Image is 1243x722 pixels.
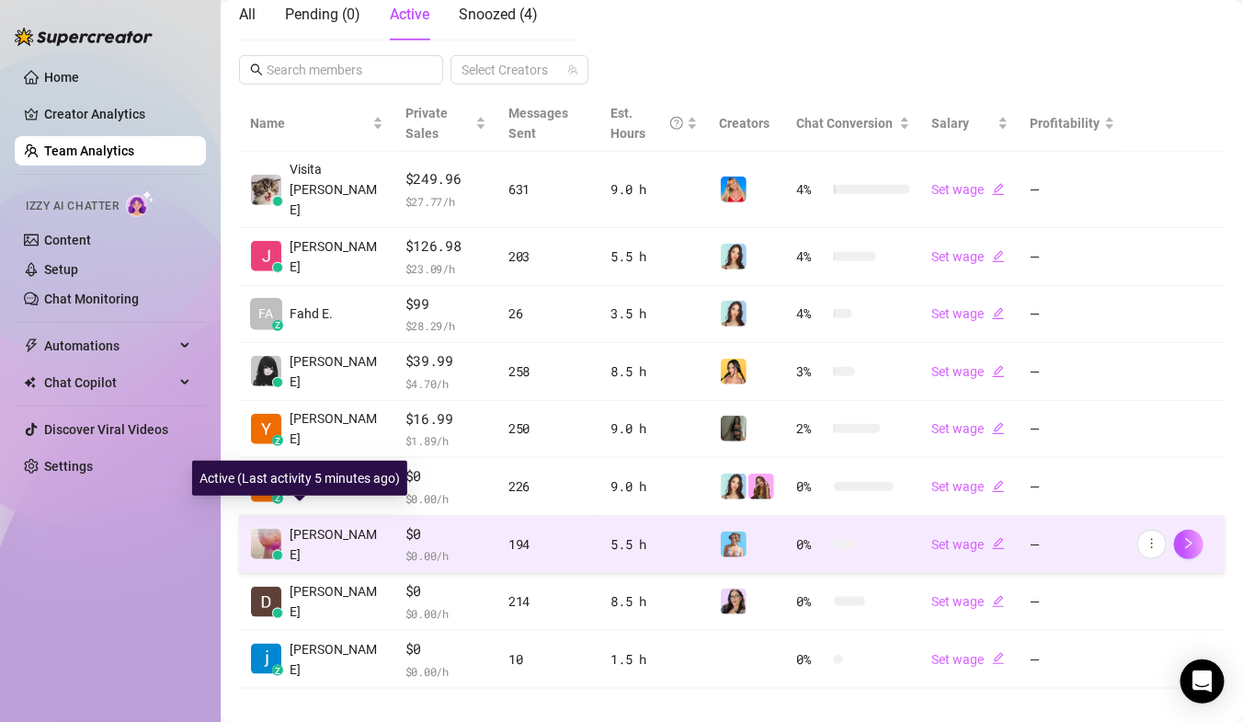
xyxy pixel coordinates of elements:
[405,235,486,258] span: $126.98
[405,259,486,278] span: $ 23.09 /h
[992,365,1005,378] span: edit
[797,361,827,382] span: 3 %
[508,361,588,382] div: 258
[508,534,588,555] div: 194
[1020,343,1126,401] td: —
[251,175,281,205] img: Visita Renz Edw…
[932,306,1005,321] a: Set wageedit
[405,489,486,508] span: $ 0.00 /h
[1020,516,1126,574] td: —
[992,183,1005,196] span: edit
[44,70,79,85] a: Home
[1020,401,1126,459] td: —
[992,307,1005,320] span: edit
[932,537,1005,552] a: Set wageedit
[251,644,281,674] img: jocelyne espino…
[1020,573,1126,631] td: —
[44,368,175,397] span: Chat Copilot
[15,28,153,46] img: logo-BBDzfeDw.svg
[239,96,394,152] th: Name
[721,416,747,441] img: Brandy
[508,476,588,497] div: 226
[44,292,139,306] a: Chat Monitoring
[508,304,588,324] div: 26
[610,103,682,143] div: Est. Hours
[405,662,486,681] span: $ 0.00 /h
[508,179,588,200] div: 631
[44,422,168,437] a: Discover Viral Videos
[405,604,486,623] span: $ 0.00 /h
[992,595,1005,608] span: edit
[508,649,588,670] div: 10
[797,116,894,131] span: Chat Conversion
[44,331,175,361] span: Automations
[567,64,578,75] span: team
[44,262,78,277] a: Setup
[272,320,283,331] div: z
[508,418,588,439] div: 250
[251,356,281,386] img: Cris Napay
[721,474,747,499] img: Amelia
[1020,631,1126,689] td: —
[610,476,697,497] div: 9.0 h
[797,418,827,439] span: 2 %
[508,246,588,267] div: 203
[508,591,588,612] div: 214
[992,480,1005,493] span: edit
[670,103,683,143] span: question-circle
[932,652,1005,667] a: Set wageedit
[709,96,786,152] th: Creators
[748,474,774,499] img: Ari
[192,461,407,496] div: Active (Last activity 5 minutes ago)
[126,190,154,217] img: AI Chatter
[992,422,1005,435] span: edit
[251,587,281,617] img: Dane Elle
[44,233,91,247] a: Content
[1180,659,1225,704] div: Open Intercom Messenger
[405,106,448,141] span: Private Sales
[290,351,383,392] span: [PERSON_NAME]
[797,476,827,497] span: 0 %
[285,4,360,26] div: Pending ( 0 )
[1020,286,1126,344] td: —
[405,293,486,315] span: $99
[267,60,417,80] input: Search members
[44,459,93,474] a: Settings
[26,198,119,215] span: Izzy AI Chatter
[932,364,1005,379] a: Set wageedit
[610,649,697,670] div: 1.5 h
[405,580,486,602] span: $0
[405,408,486,430] span: $16.99
[932,594,1005,609] a: Set wageedit
[992,250,1005,263] span: edit
[250,63,263,76] span: search
[721,177,747,202] img: Ashley
[797,179,827,200] span: 4 %
[610,418,697,439] div: 9.0 h
[290,408,383,449] span: [PERSON_NAME]
[405,316,486,335] span: $ 28.29 /h
[797,591,827,612] span: 0 %
[721,532,747,557] img: Vanessa
[272,493,283,504] div: z
[932,116,970,131] span: Salary
[610,304,697,324] div: 3.5 h
[797,649,827,670] span: 0 %
[721,359,747,384] img: Jocelyn
[932,249,1005,264] a: Set wageedit
[992,652,1005,665] span: edit
[721,244,747,269] img: Amelia
[1031,116,1100,131] span: Profitability
[290,639,383,680] span: [PERSON_NAME]
[24,338,39,353] span: thunderbolt
[610,591,697,612] div: 8.5 h
[459,6,538,23] span: Snoozed ( 4 )
[251,241,281,271] img: Joyce Valerio
[405,168,486,190] span: $249.96
[290,304,333,324] span: Fahd E.
[250,113,369,133] span: Name
[290,159,383,220] span: Visita [PERSON_NAME]
[251,529,281,559] img: Shahani Villare…
[290,236,383,277] span: [PERSON_NAME]
[932,479,1005,494] a: Set wageedit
